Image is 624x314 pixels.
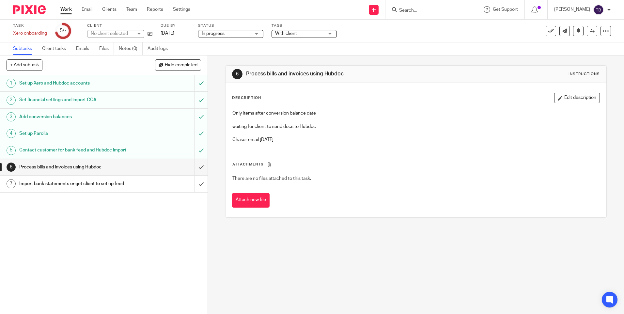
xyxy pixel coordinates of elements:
div: 4 [7,129,16,138]
button: Hide completed [155,59,201,71]
img: svg%3E [593,5,604,15]
p: Description [232,95,261,101]
a: Notes (0) [119,42,143,55]
h1: Set up Parolla [19,129,132,138]
div: No client selected [91,30,133,37]
p: Only items after conversion balance date [232,110,599,117]
div: 5 [60,27,66,35]
div: Instructions [569,71,600,77]
h1: Import bank statements or get client to set up feed [19,179,132,189]
small: /7 [63,29,66,33]
span: There are no files attached to this task. [232,176,311,181]
a: Clients [102,6,117,13]
a: Files [99,42,114,55]
div: 2 [7,96,16,105]
a: Settings [173,6,190,13]
a: Emails [76,42,94,55]
a: Reports [147,6,163,13]
div: Xero onboarding [13,30,47,37]
h1: Set up Xero and Hubdoc accounts [19,78,132,88]
button: Attach new file [232,193,270,208]
label: Task [13,23,47,28]
label: Status [198,23,263,28]
div: 1 [7,79,16,88]
h1: Contact customer for bank feed and Hubdoc import [19,145,132,155]
a: Email [82,6,92,13]
a: Team [126,6,137,13]
a: Subtasks [13,42,37,55]
span: [DATE] [161,31,174,36]
label: Due by [161,23,190,28]
h1: Process bills and invoices using Hubdoc [19,162,132,172]
span: In progress [202,31,225,36]
div: 3 [7,112,16,121]
p: Chaser email [DATE] [232,136,599,143]
a: Client tasks [42,42,71,55]
label: Client [87,23,152,28]
p: waiting for client to send docs to Hubdoc [232,123,599,130]
div: 7 [7,179,16,188]
div: 6 [7,163,16,172]
span: Hide completed [165,63,197,68]
h1: Add conversion balances [19,112,132,122]
button: Edit description [554,93,600,103]
a: Work [60,6,72,13]
button: + Add subtask [7,59,42,71]
span: Attachments [232,163,264,166]
div: 6 [232,69,242,79]
span: Get Support [493,7,518,12]
img: Pixie [13,5,46,14]
h1: Process bills and invoices using Hubdoc [246,71,430,77]
p: [PERSON_NAME] [554,6,590,13]
a: Audit logs [148,42,173,55]
div: 5 [7,146,16,155]
h1: Set financial settings and import COA [19,95,132,105]
span: With client [275,31,297,36]
label: Tags [272,23,337,28]
input: Search [398,8,457,14]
